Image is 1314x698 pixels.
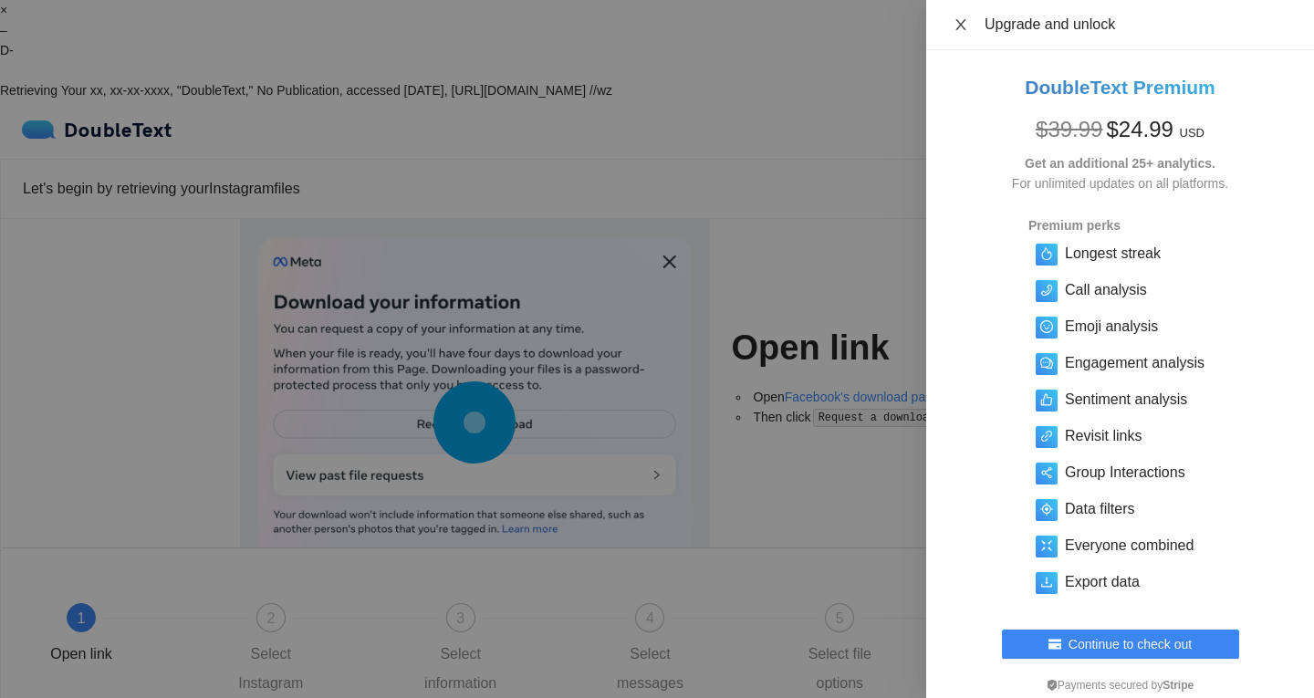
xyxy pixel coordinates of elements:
[948,16,974,34] button: Close
[1040,320,1053,333] span: smile
[1065,352,1204,374] h5: Engagement analysis
[1065,498,1134,520] h5: Data filters
[1002,630,1239,659] button: credit-cardContinue to check out
[1163,679,1194,692] b: Stripe
[1069,634,1192,654] span: Continue to check out
[1040,247,1053,260] span: fire
[1180,126,1204,140] span: USD
[1048,638,1061,652] span: credit-card
[1065,243,1161,265] h5: Longest streak
[1040,576,1053,589] span: download
[1065,316,1158,338] h5: Emoji analysis
[1028,218,1121,233] strong: Premium perks
[1040,430,1053,443] span: link
[1047,680,1058,691] span: safety-certificate
[1036,117,1102,141] span: $ 39.99
[1040,284,1053,297] span: phone
[954,17,968,32] span: close
[1047,679,1194,692] span: Payments secured by
[1106,117,1173,141] span: $ 24.99
[1040,357,1053,370] span: comment
[1012,176,1228,191] span: For unlimited updates on all platforms.
[948,72,1292,102] h2: DoubleText Premium
[1040,466,1053,479] span: share-alt
[1065,425,1142,447] h5: Revisit links
[1065,535,1194,557] h5: Everyone combined
[1065,462,1185,484] h5: Group Interactions
[1025,156,1215,171] strong: Get an additional 25+ analytics.
[1040,539,1053,552] span: fullscreen-exit
[1065,389,1187,411] h5: Sentiment analysis
[1065,571,1140,593] h5: Export data
[1065,279,1147,301] h5: Call analysis
[985,15,1292,35] div: Upgrade and unlock
[1040,503,1053,516] span: aim
[1040,393,1053,406] span: like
